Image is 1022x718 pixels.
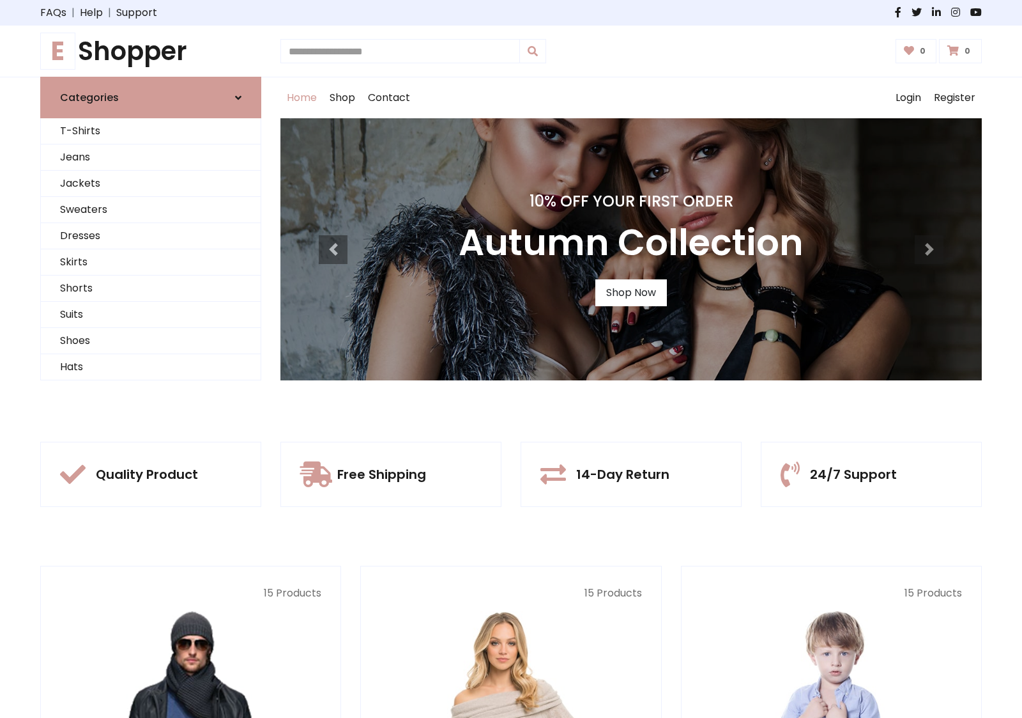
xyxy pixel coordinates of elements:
a: Dresses [41,223,261,249]
a: FAQs [40,5,66,20]
a: Shorts [41,276,261,302]
h3: Autumn Collection [459,221,804,264]
h5: Quality Product [96,467,198,482]
a: Hats [41,354,261,380]
h6: Categories [60,91,119,104]
span: | [66,5,80,20]
a: Jeans [41,144,261,171]
p: 15 Products [701,586,962,601]
a: Home [280,77,323,118]
a: 0 [896,39,937,63]
a: Contact [362,77,416,118]
p: 15 Products [60,586,321,601]
p: 15 Products [380,586,641,601]
a: Support [116,5,157,20]
span: 0 [917,45,929,57]
a: Suits [41,302,261,328]
a: EShopper [40,36,261,66]
a: Skirts [41,249,261,276]
h5: Free Shipping [337,467,426,482]
a: Register [927,77,982,118]
a: Jackets [41,171,261,197]
h5: 24/7 Support [810,467,897,482]
a: T-Shirts [41,118,261,144]
a: 0 [939,39,982,63]
h4: 10% Off Your First Order [459,192,804,211]
h1: Shopper [40,36,261,66]
span: E [40,33,75,70]
a: Sweaters [41,197,261,223]
a: Help [80,5,103,20]
a: Login [889,77,927,118]
span: | [103,5,116,20]
a: Shoes [41,328,261,354]
span: 0 [961,45,973,57]
h5: 14-Day Return [576,467,669,482]
a: Shop Now [595,279,667,306]
a: Shop [323,77,362,118]
a: Categories [40,77,261,118]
